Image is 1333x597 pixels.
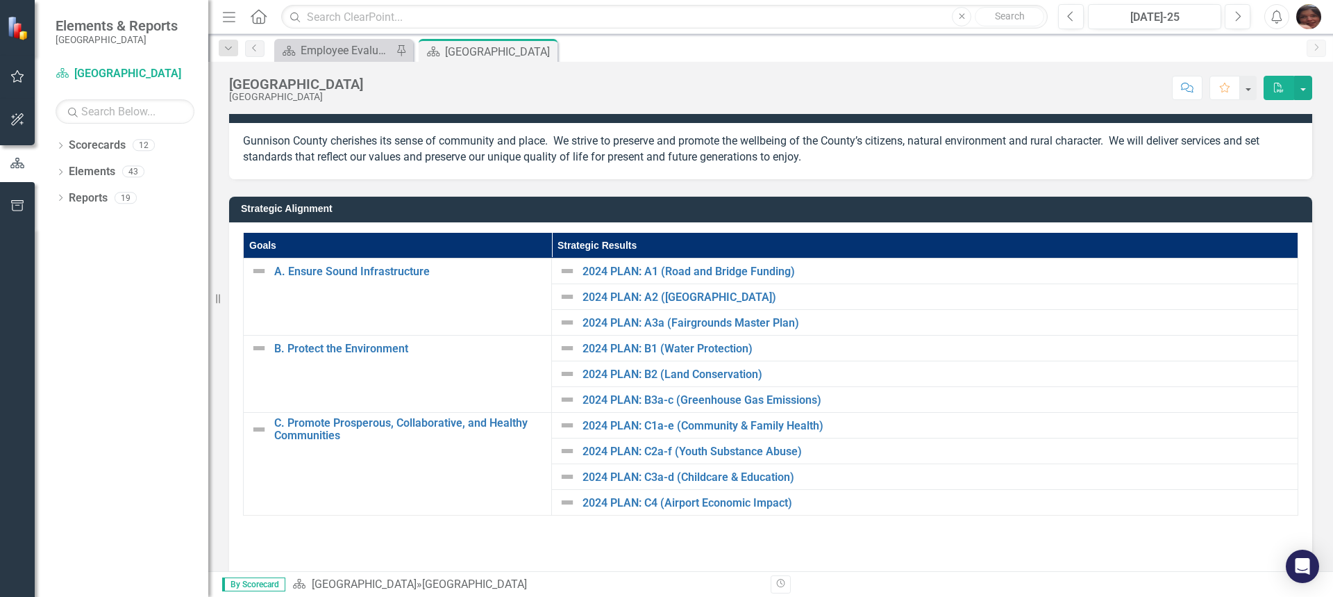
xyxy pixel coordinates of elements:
[251,340,267,357] img: Not Defined
[1088,4,1221,29] button: [DATE]-25
[582,445,1291,458] a: 2024 PLAN: C2a-f (Youth Substance Abuse)
[559,340,576,357] img: Not Defined
[133,140,155,152] div: 12
[1286,550,1319,583] div: Open Intercom Messenger
[582,497,1291,509] a: 2024 PLAN: C4 (Airport Economic Impact)
[559,417,576,434] img: Not Defined
[274,265,544,278] a: A. Ensure Sound Infrastructure
[582,343,1291,355] a: 2024 PLAN: B1 (Water Protection)
[1296,4,1321,29] img: Lana Athey
[7,16,31,40] img: ClearPoint Strategy
[69,138,126,154] a: Scorecards
[582,471,1291,484] a: 2024 PLAN: C3a-d (Childcare & Education)
[281,5,1048,29] input: Search ClearPoint...
[995,10,1025,22] span: Search
[229,92,363,102] div: [GEOGRAPHIC_DATA]
[582,420,1291,432] a: 2024 PLAN: C1a-e (Community & Family Health)
[292,577,760,593] div: »
[559,391,576,408] img: Not Defined
[582,265,1291,278] a: 2024 PLAN: A1 (Road and Bridge Funding)
[1093,9,1216,26] div: [DATE]-25
[229,76,363,92] div: [GEOGRAPHIC_DATA]
[559,468,576,485] img: Not Defined
[975,7,1044,26] button: Search
[559,314,576,331] img: Not Defined
[559,263,576,279] img: Not Defined
[582,317,1291,329] a: 2024 PLAN: A3a (Fairgrounds Master Plan)
[559,494,576,511] img: Not Defined
[559,288,576,305] img: Not Defined
[56,66,194,82] a: [GEOGRAPHIC_DATA]
[582,368,1291,381] a: 2024 PLAN: B2 (Land Conservation)
[241,204,1305,214] h3: Strategic Alignment
[56,17,178,34] span: Elements & Reports
[243,133,1298,165] p: Gunnison County cherishes its sense of community and place. We strive to preserve and promote the...
[422,578,527,591] div: [GEOGRAPHIC_DATA]
[301,42,392,59] div: Employee Evaluation Navigation
[445,43,554,60] div: [GEOGRAPHIC_DATA]
[122,166,144,178] div: 43
[56,99,194,124] input: Search Below...
[278,42,392,59] a: Employee Evaluation Navigation
[559,443,576,459] img: Not Defined
[582,291,1291,304] a: 2024 PLAN: A2 ([GEOGRAPHIC_DATA])
[582,394,1291,407] a: 2024 PLAN: B3a-c (Greenhouse Gas Emissions)
[56,34,178,45] small: [GEOGRAPHIC_DATA]
[312,578,417,591] a: [GEOGRAPHIC_DATA]
[115,192,137,204] div: 19
[251,421,267,438] img: Not Defined
[222,578,285,591] span: By Scorecard
[69,164,115,180] a: Elements
[69,190,108,206] a: Reports
[274,417,544,441] a: C. Promote Prosperous, Collaborative, and Healthy Communities
[559,366,576,382] img: Not Defined
[274,343,544,355] a: B. Protect the Environment
[251,263,267,279] img: Not Defined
